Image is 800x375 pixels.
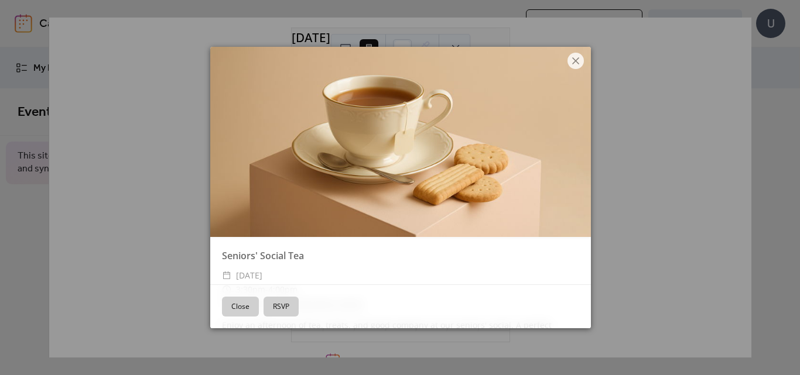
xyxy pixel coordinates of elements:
[222,269,231,283] div: ​
[222,297,259,316] button: Close
[268,284,298,295] span: 4:00pm
[236,269,262,283] span: [DATE]
[236,284,265,295] span: 3:30pm
[222,283,231,297] div: ​
[265,284,268,295] span: -
[210,249,591,263] div: Seniors' Social Tea
[264,297,299,316] button: RSVP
